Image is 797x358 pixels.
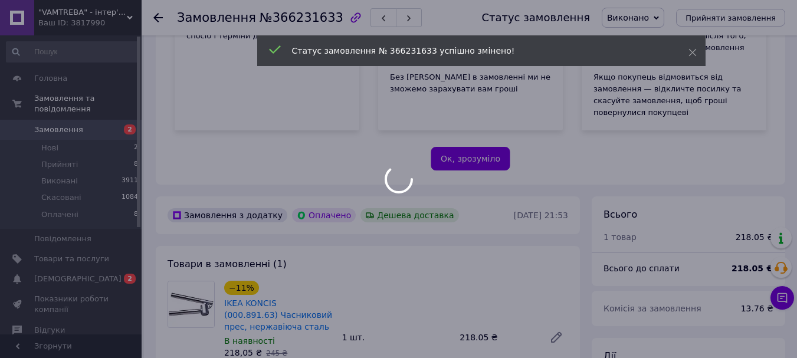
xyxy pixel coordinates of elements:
span: 245 ₴ [266,349,287,357]
span: Повідомлення [34,234,91,244]
span: Головна [34,73,67,84]
span: "VAMTREBA" - інтер'єри мрій тепер доступні для всіх! Ви знайдете тут все з ІК! [38,7,127,18]
div: −11% [224,281,259,295]
span: Показники роботи компанії [34,294,109,315]
span: Прийняті [41,159,78,170]
div: 218.05 ₴ [736,231,773,243]
a: Редагувати [545,326,568,349]
span: Замовлення [177,11,256,25]
span: [DEMOGRAPHIC_DATA] [34,274,122,284]
span: Оплачені [41,209,78,220]
div: Дешева доставка [360,208,458,222]
div: Оплачено [292,208,356,222]
span: Всього до сплати [604,264,680,273]
span: 8 [134,209,138,220]
div: Ваш ID: 3817990 [38,18,142,28]
button: Чат з покупцем [770,286,794,310]
div: Без [PERSON_NAME] в замовленні ми не зможемо зарахувати вам гроші [390,71,551,95]
span: Виконано [607,13,649,22]
div: Повернутися назад [153,12,163,24]
span: 8 [134,159,138,170]
div: Статус замовлення № 366231633 успішно змінено! [292,45,659,57]
span: Скасовані [41,192,81,203]
div: Якщо покупець відмовиться від замовлення — відкличте посилку та скасуйте замовлення, щоб гроші по... [593,71,755,119]
span: Прийняти замовлення [686,14,776,22]
input: Пошук [6,41,139,63]
span: Відгуки [34,325,65,336]
span: 2 [124,124,136,134]
b: 218.05 ₴ [732,264,773,273]
span: Всього [604,209,637,220]
span: 2 [134,143,138,153]
span: Замовлення [34,124,83,135]
span: Комісія за замовлення [604,304,701,313]
div: 218.05 ₴ [455,329,540,346]
span: Замовлення та повідомлення [34,93,142,114]
span: 2 [124,274,136,284]
span: В наявності [224,336,275,346]
div: Замовлення з додатку [168,208,287,222]
span: 218,05 ₴ [224,348,262,357]
span: 3911 [122,176,138,186]
button: Ок, зрозуміло [431,147,510,170]
button: Прийняти замовлення [676,9,785,27]
span: №366231633 [260,11,343,25]
span: Виконані [41,176,78,186]
img: IKEA KONCIS (000.891.63) Часниковий прес, нержавіюча сталь [168,281,214,327]
span: 1084 [122,192,138,203]
span: 13.76 ₴ [741,304,773,313]
span: Товари та послуги [34,254,109,264]
div: Статус замовлення [481,12,590,24]
span: Нові [41,143,58,153]
span: 1 товар [604,232,637,242]
span: Товари в замовленні (1) [168,258,287,270]
a: IKEA KONCIS (000.891.63) Часниковий прес, нержавіюча сталь [224,298,332,331]
div: 1 шт. [337,329,455,346]
time: [DATE] 21:53 [514,211,568,220]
